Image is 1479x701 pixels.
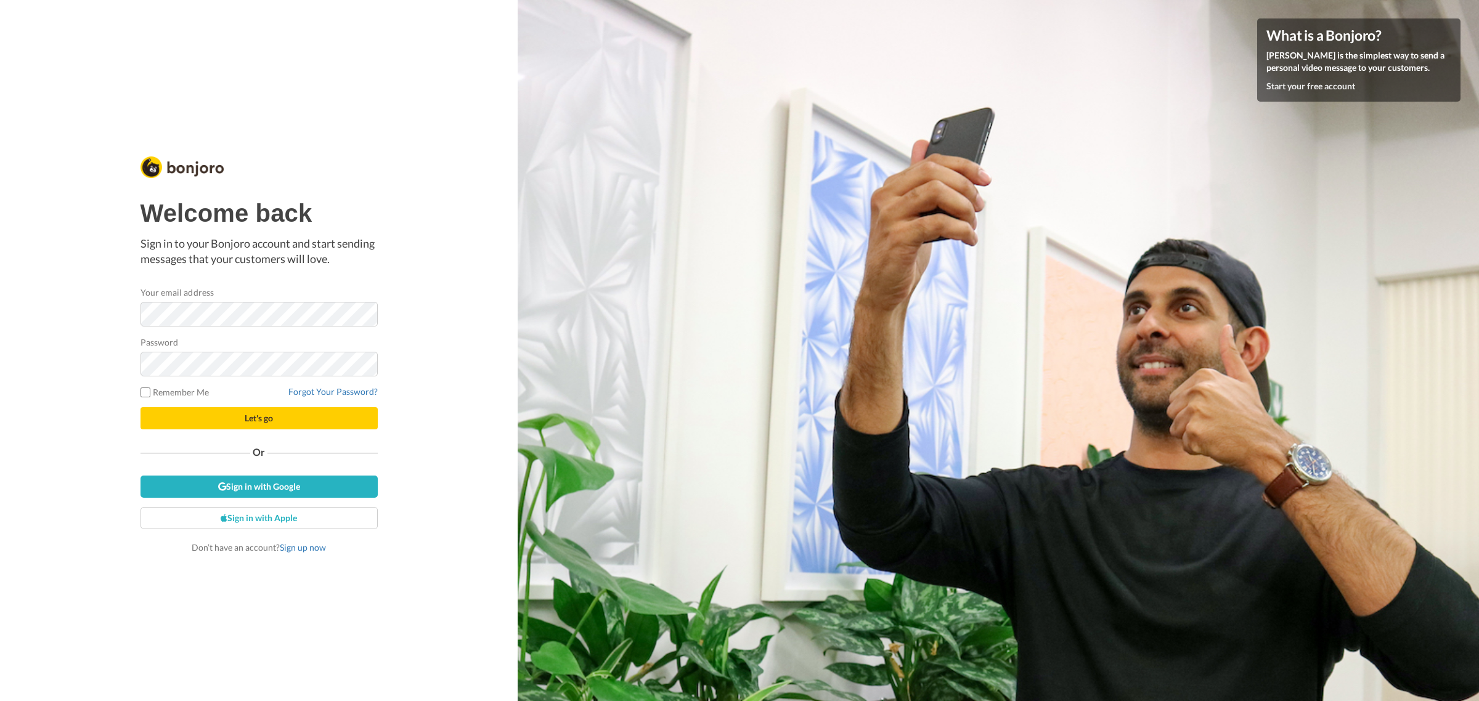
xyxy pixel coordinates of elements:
[1266,81,1355,91] a: Start your free account
[245,413,273,423] span: Let's go
[141,387,150,397] input: Remember Me
[141,386,210,399] label: Remember Me
[192,542,326,553] span: Don’t have an account?
[141,236,378,267] p: Sign in to your Bonjoro account and start sending messages that your customers will love.
[141,476,378,498] a: Sign in with Google
[141,200,378,227] h1: Welcome back
[141,336,179,349] label: Password
[288,386,378,397] a: Forgot Your Password?
[141,286,214,299] label: Your email address
[1266,49,1451,74] p: [PERSON_NAME] is the simplest way to send a personal video message to your customers.
[280,542,326,553] a: Sign up now
[1266,28,1451,43] h4: What is a Bonjoro?
[250,448,267,456] span: Or
[141,507,378,529] a: Sign in with Apple
[141,407,378,429] button: Let's go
